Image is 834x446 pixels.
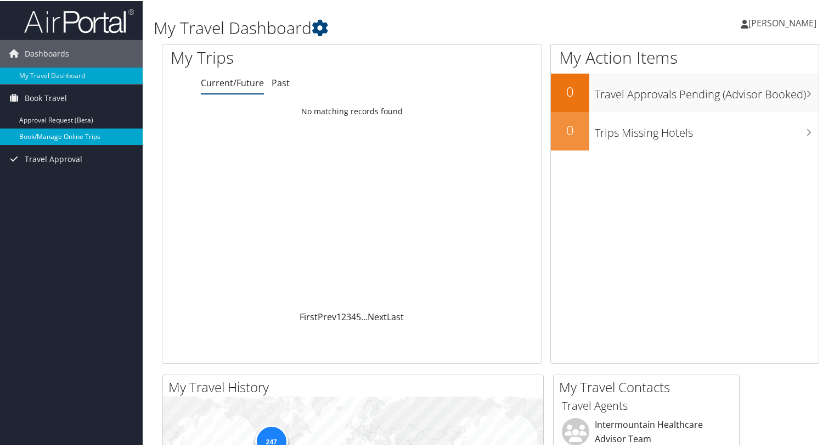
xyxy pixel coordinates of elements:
h2: My Travel Contacts [559,377,739,395]
a: First [300,310,318,322]
span: … [361,310,368,322]
a: 1 [336,310,341,322]
h2: 0 [551,120,589,138]
a: 0Travel Approvals Pending (Advisor Booked) [551,73,819,111]
a: Prev [318,310,336,322]
a: Next [368,310,387,322]
a: 3 [346,310,351,322]
a: 0Trips Missing Hotels [551,111,819,149]
a: Current/Future [201,76,264,88]
img: airportal-logo.png [24,7,134,33]
h3: Trips Missing Hotels [595,119,819,140]
span: Book Travel [25,83,67,111]
h1: My Travel Dashboard [154,15,603,38]
a: [PERSON_NAME] [741,5,827,38]
a: 4 [351,310,356,322]
h2: 0 [551,81,589,100]
a: Last [387,310,404,322]
h3: Travel Approvals Pending (Advisor Booked) [595,80,819,101]
a: 5 [356,310,361,322]
a: Past [272,76,290,88]
td: No matching records found [162,101,542,120]
h1: My Action Items [551,45,819,68]
h1: My Trips [171,45,375,68]
span: [PERSON_NAME] [748,16,816,28]
a: 2 [341,310,346,322]
h3: Travel Agents [562,397,731,412]
span: Dashboards [25,39,69,66]
span: Travel Approval [25,144,82,172]
h2: My Travel History [168,377,543,395]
